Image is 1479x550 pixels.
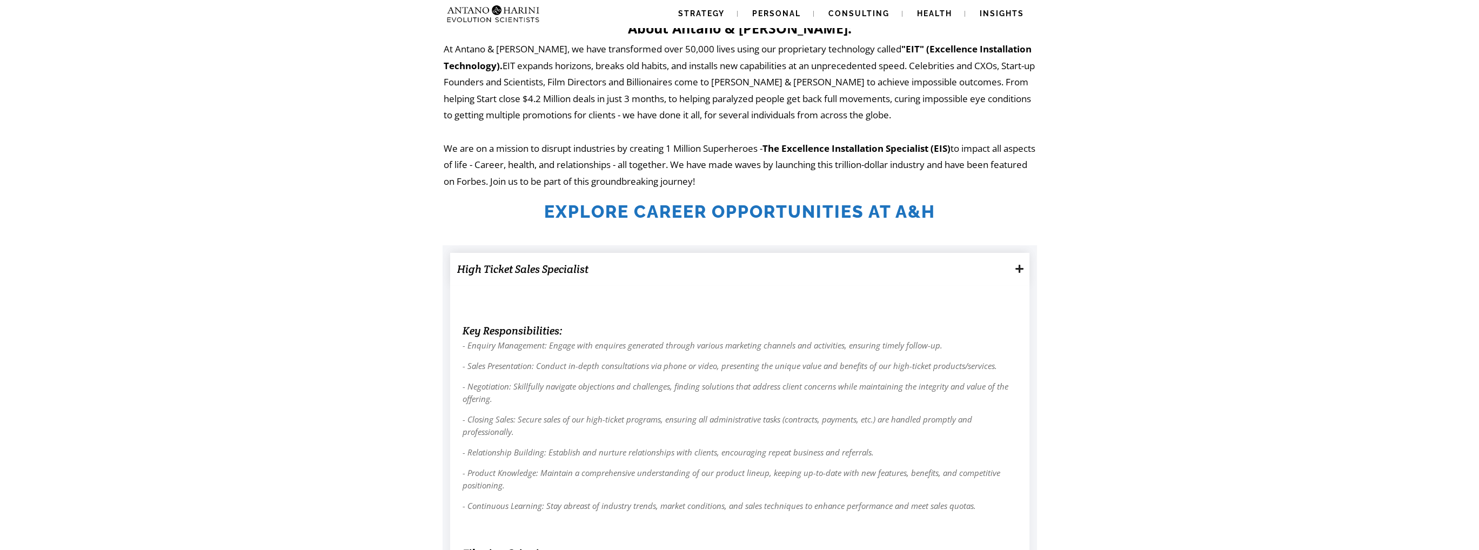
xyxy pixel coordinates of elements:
span: Personal [752,9,801,18]
h6: : [463,323,1017,339]
span: - Closing Sales: Secure sales of our high-ticket programs, ensuring all administrative tasks (con... [463,414,972,437]
strong: The Excellence Installation Specialist (EIS) [762,142,951,155]
h3: High Ticket Sales Specialist [457,258,1010,280]
strong: "EIT" (Excellence Installation Technology). [444,43,1032,72]
span: Health [917,9,952,18]
strong: About Antano & [PERSON_NAME]: [628,19,852,37]
p: At Antano & [PERSON_NAME], we have transformed over 50,000 lives using our proprietary technology... [444,41,1036,190]
span: - Enquiry Management: Engage with enquires generated through various marketing channels and activ... [463,340,942,351]
span: - Product Knowledge: Maintain a comprehensive understanding of our product lineup, keeping up-to-... [463,467,1000,491]
em: - Negotiation: Skillfully navigate objections and challenges, finding solutions that address clie... [463,381,1008,404]
span: Consulting [828,9,889,18]
em: Key Responsibilities [463,324,559,338]
span: - Continuous Learning: Stay abreast of industry trends, market conditions, and sales techniques t... [463,500,976,511]
em: - Sales Presentation: Conduct in-depth consultations via phone or video, presenting the unique va... [463,360,997,371]
span: Insights [980,9,1024,18]
span: - Relationship Building: Establish and nurture relationships with clients, encouraging repeat bus... [463,447,874,458]
h2: Explore Career Opportunities at A&H [444,202,1036,222]
span: Strategy [678,9,725,18]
